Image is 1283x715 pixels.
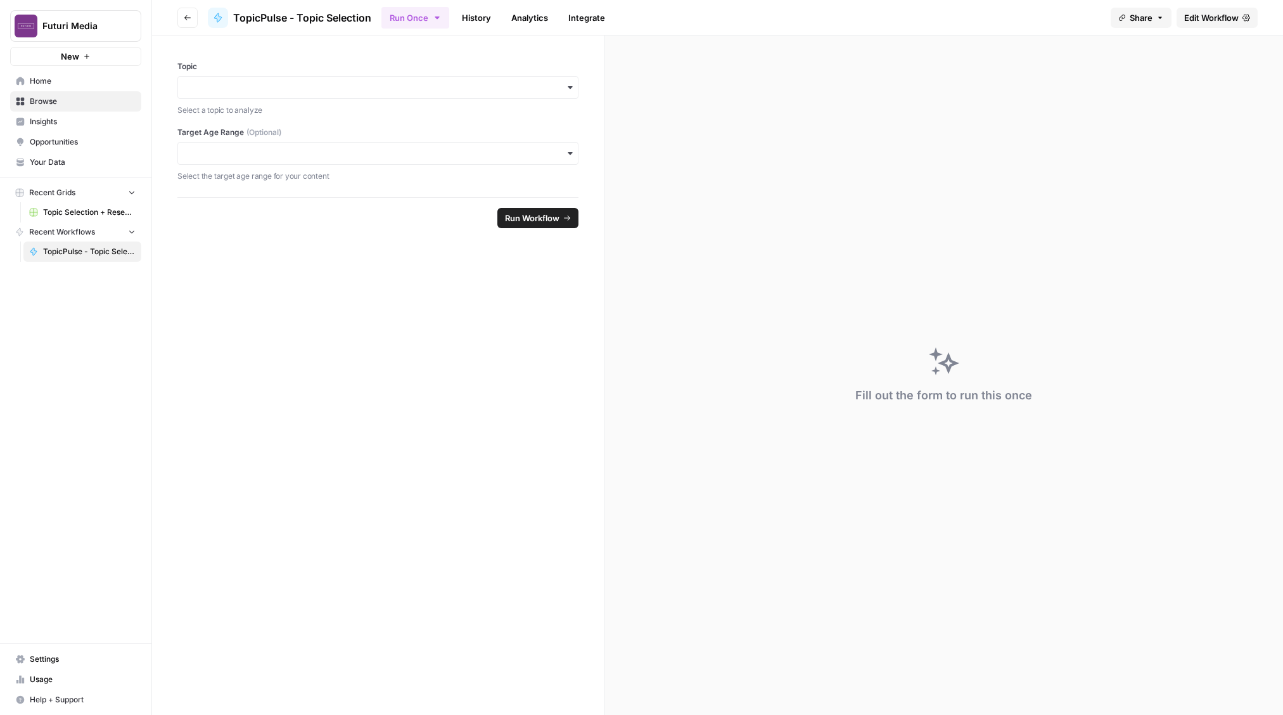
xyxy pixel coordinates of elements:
[30,75,136,87] span: Home
[43,207,136,218] span: Topic Selection + Research Grid
[30,654,136,665] span: Settings
[23,202,141,222] a: Topic Selection + Research Grid
[10,112,141,132] a: Insights
[23,242,141,262] a: TopicPulse - Topic Selection
[855,387,1032,404] div: Fill out the form to run this once
[497,208,578,228] button: Run Workflow
[15,15,37,37] img: Futuri Media Logo
[454,8,499,28] a: History
[1130,11,1152,24] span: Share
[1111,8,1171,28] button: Share
[208,8,371,28] a: TopicPulse - Topic Selection
[246,127,281,138] span: (Optional)
[1177,8,1258,28] a: Edit Workflow
[177,170,578,183] p: Select the target age range for your content
[61,50,79,63] span: New
[29,187,75,198] span: Recent Grids
[10,222,141,242] button: Recent Workflows
[30,694,136,705] span: Help + Support
[10,10,141,42] button: Workspace: Futuri Media
[10,71,141,91] a: Home
[505,212,559,224] span: Run Workflow
[10,132,141,152] a: Opportunities
[42,20,119,32] span: Futuri Media
[10,183,141,202] button: Recent Grids
[30,674,136,685] span: Usage
[10,649,141,669] a: Settings
[381,7,449,29] button: Run Once
[30,116,136,127] span: Insights
[10,47,141,66] button: New
[10,669,141,690] a: Usage
[10,91,141,112] a: Browse
[10,690,141,710] button: Help + Support
[177,127,578,138] label: Target Age Range
[504,8,556,28] a: Analytics
[233,10,371,25] span: TopicPulse - Topic Selection
[1184,11,1239,24] span: Edit Workflow
[30,136,136,148] span: Opportunities
[43,246,136,257] span: TopicPulse - Topic Selection
[30,96,136,107] span: Browse
[10,152,141,172] a: Your Data
[177,61,578,72] label: Topic
[177,104,578,117] p: Select a topic to analyze
[29,226,95,238] span: Recent Workflows
[561,8,613,28] a: Integrate
[30,157,136,168] span: Your Data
